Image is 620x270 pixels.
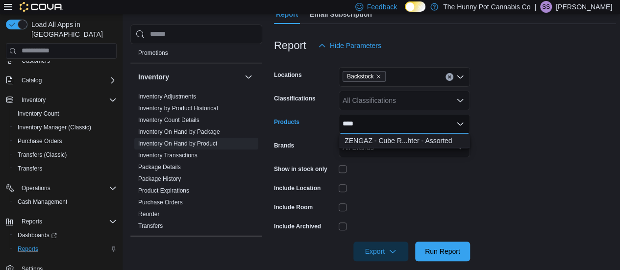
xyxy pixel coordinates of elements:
[18,94,117,106] span: Inventory
[138,245,241,255] button: Loyalty
[359,242,402,261] span: Export
[274,118,299,126] label: Products
[347,72,374,81] span: Backstock
[138,199,183,206] a: Purchase Orders
[18,216,117,227] span: Reports
[540,1,552,13] div: Shane Spencer
[18,137,62,145] span: Purchase Orders
[14,196,71,208] a: Cash Management
[14,229,61,241] a: Dashboards
[138,164,181,171] a: Package Details
[14,243,117,255] span: Reports
[14,149,71,161] a: Transfers (Classic)
[20,2,63,12] img: Cova
[10,121,121,134] button: Inventory Manager (Classic)
[10,162,121,175] button: Transfers
[18,231,57,239] span: Dashboards
[18,165,42,172] span: Transfers
[138,128,220,135] a: Inventory On Hand by Package
[18,151,67,159] span: Transfers (Classic)
[18,110,59,118] span: Inventory Count
[534,1,536,13] p: |
[138,187,189,195] span: Product Expirations
[138,93,196,100] a: Inventory Adjustments
[14,108,63,120] a: Inventory Count
[10,242,121,256] button: Reports
[446,73,453,81] button: Clear input
[274,165,327,173] label: Show in stock only
[274,95,316,102] label: Classifications
[2,74,121,87] button: Catalog
[22,96,46,104] span: Inventory
[18,198,67,206] span: Cash Management
[2,53,121,68] button: Customers
[138,140,217,147] a: Inventory On Hand by Product
[10,195,121,209] button: Cash Management
[310,4,372,24] span: Email Subscription
[18,54,117,67] span: Customers
[18,216,46,227] button: Reports
[138,72,241,82] button: Inventory
[18,55,54,67] a: Customers
[243,244,254,256] button: Loyalty
[415,242,470,261] button: Run Report
[138,104,218,112] span: Inventory by Product Historical
[343,71,386,82] span: Backstock
[138,163,181,171] span: Package Details
[339,134,470,148] div: Choose from the following options
[138,128,220,136] span: Inventory On Hand by Package
[138,105,218,112] a: Inventory by Product Historical
[18,182,54,194] button: Operations
[138,211,159,218] a: Reorder
[14,108,117,120] span: Inventory Count
[14,163,46,174] a: Transfers
[243,71,254,83] button: Inventory
[456,73,464,81] button: Open list of options
[2,215,121,228] button: Reports
[138,175,181,182] a: Package History
[274,40,306,51] h3: Report
[18,245,38,253] span: Reports
[10,134,121,148] button: Purchase Orders
[138,93,196,100] span: Inventory Adjustments
[274,142,294,149] label: Brands
[138,222,163,230] span: Transfers
[22,218,42,225] span: Reports
[330,41,381,50] span: Hide Parameters
[14,229,117,241] span: Dashboards
[138,210,159,218] span: Reorder
[22,57,50,65] span: Customers
[138,49,168,57] span: Promotions
[556,1,612,13] p: [PERSON_NAME]
[375,74,381,79] button: Remove Backstock from selection in this group
[18,182,117,194] span: Operations
[10,228,121,242] a: Dashboards
[18,74,46,86] button: Catalog
[138,222,163,229] a: Transfers
[14,163,117,174] span: Transfers
[138,187,189,194] a: Product Expirations
[353,242,408,261] button: Export
[18,123,91,131] span: Inventory Manager (Classic)
[18,94,50,106] button: Inventory
[14,135,117,147] span: Purchase Orders
[138,49,168,56] a: Promotions
[138,116,199,124] span: Inventory Count Details
[138,152,198,159] a: Inventory Transactions
[14,243,42,255] a: Reports
[10,148,121,162] button: Transfers (Classic)
[18,74,117,86] span: Catalog
[367,2,397,12] span: Feedback
[314,36,385,55] button: Hide Parameters
[443,1,530,13] p: The Hunny Pot Cannabis Co
[274,184,321,192] label: Include Location
[138,140,217,147] span: Inventory On Hand by Product
[276,4,298,24] span: Report
[14,122,95,133] a: Inventory Manager (Classic)
[14,149,117,161] span: Transfers (Classic)
[138,117,199,123] a: Inventory Count Details
[456,120,464,128] button: Close list of options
